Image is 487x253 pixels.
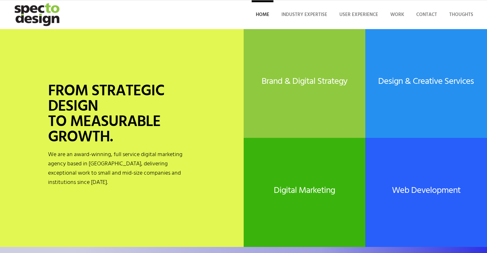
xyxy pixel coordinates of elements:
[48,84,196,145] h1: FROM STRATEGIC DESIGN TO MEASURABLE GROWTH.
[445,0,477,29] a: Thoughts
[412,0,441,29] a: Contact
[392,183,460,198] a: Web Development
[244,77,365,87] h2: Brand & Digital Strategy
[244,186,365,196] h2: Digital Marketing
[449,11,473,19] span: Thoughts
[277,0,331,29] a: Industry Expertise
[390,11,404,19] span: Work
[256,11,269,19] span: Home
[10,0,65,29] img: specto-logo-2020
[48,150,196,187] p: We are an award-winning, full service digital marketing agency based in [GEOGRAPHIC_DATA], delive...
[365,77,487,87] h2: Design & Creative Services
[281,11,327,19] span: Industry Expertise
[252,0,273,29] a: Home
[386,0,408,29] a: Work
[335,0,382,29] a: User Experience
[339,11,378,19] span: User Experience
[416,11,437,19] span: Contact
